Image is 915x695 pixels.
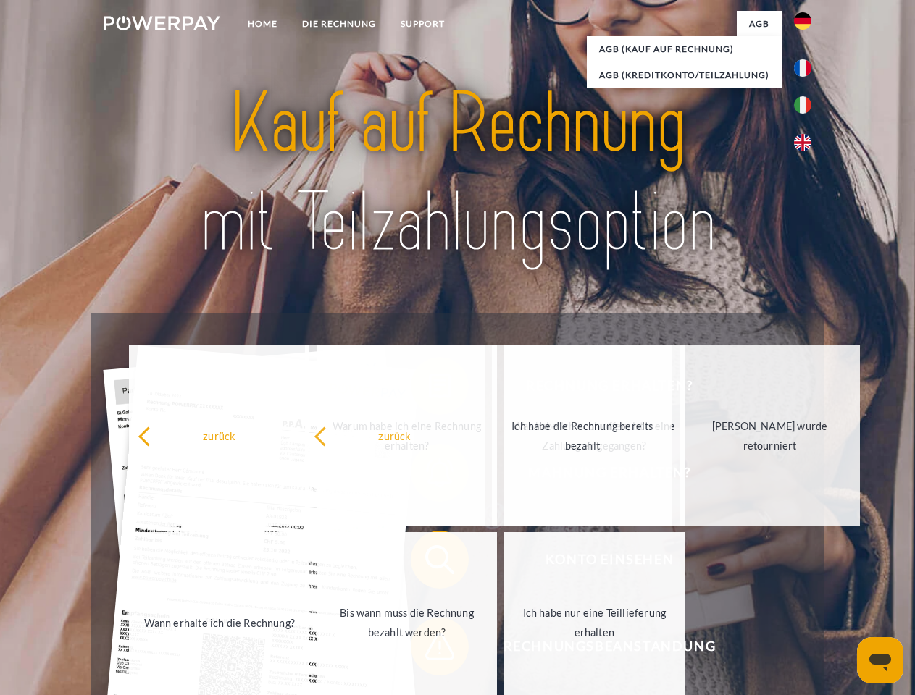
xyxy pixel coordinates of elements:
div: Bis wann muss die Rechnung bezahlt werden? [325,603,488,642]
img: it [794,96,811,114]
a: AGB (Kreditkonto/Teilzahlung) [587,62,782,88]
div: [PERSON_NAME] wurde retourniert [688,416,851,455]
a: DIE RECHNUNG [290,11,388,37]
img: de [794,12,811,30]
div: zurück [138,426,301,445]
iframe: Schaltfläche zum Öffnen des Messaging-Fensters [857,637,903,683]
img: en [794,134,811,151]
a: agb [737,11,782,37]
img: fr [794,59,811,77]
div: Ich habe die Rechnung bereits bezahlt [501,416,664,455]
div: zurück [314,426,477,445]
img: logo-powerpay-white.svg [104,16,220,30]
a: Home [235,11,290,37]
img: title-powerpay_de.svg [138,69,777,277]
div: Wann erhalte ich die Rechnung? [138,612,301,632]
a: SUPPORT [388,11,457,37]
div: Ich habe nur eine Teillieferung erhalten [513,603,676,642]
a: AGB (Kauf auf Rechnung) [587,36,782,62]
